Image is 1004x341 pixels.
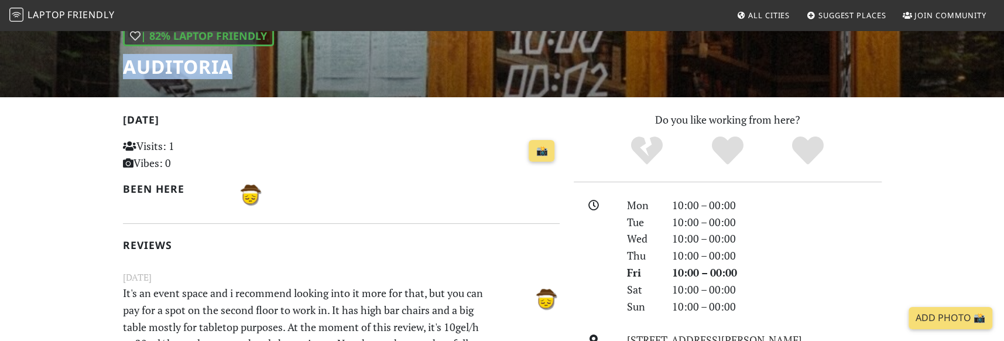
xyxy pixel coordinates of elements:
[748,10,790,21] span: All Cities
[665,230,889,247] div: 10:00 – 00:00
[665,264,889,281] div: 10:00 – 00:00
[529,140,554,162] a: 📸
[574,111,882,128] p: Do you like working from here?
[28,8,66,21] span: Laptop
[116,270,567,285] small: [DATE]
[665,298,889,315] div: 10:00 – 00:00
[235,186,263,200] span: Basel B
[620,264,664,281] div: Fri
[665,247,889,264] div: 10:00 – 00:00
[123,183,222,195] h2: Been here
[123,56,274,78] h1: Auditoria
[620,298,664,315] div: Sun
[531,285,559,313] img: 3609-basel.jpg
[606,135,687,167] div: No
[802,5,891,26] a: Suggest Places
[620,214,664,231] div: Tue
[123,26,274,46] div: | 82% Laptop Friendly
[665,197,889,214] div: 10:00 – 00:00
[123,138,259,172] p: Visits: 1 Vibes: 0
[767,135,848,167] div: Definitely!
[665,214,889,231] div: 10:00 – 00:00
[123,114,560,131] h2: [DATE]
[620,281,664,298] div: Sat
[235,180,263,209] img: 3609-basel.jpg
[665,281,889,298] div: 10:00 – 00:00
[620,247,664,264] div: Thu
[898,5,991,26] a: Join Community
[531,290,559,304] span: Basel B
[914,10,986,21] span: Join Community
[9,8,23,22] img: LaptopFriendly
[67,8,114,21] span: Friendly
[818,10,886,21] span: Suggest Places
[732,5,794,26] a: All Cities
[123,239,560,251] h2: Reviews
[620,230,664,247] div: Wed
[9,5,115,26] a: LaptopFriendly LaptopFriendly
[620,197,664,214] div: Mon
[687,135,768,167] div: Yes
